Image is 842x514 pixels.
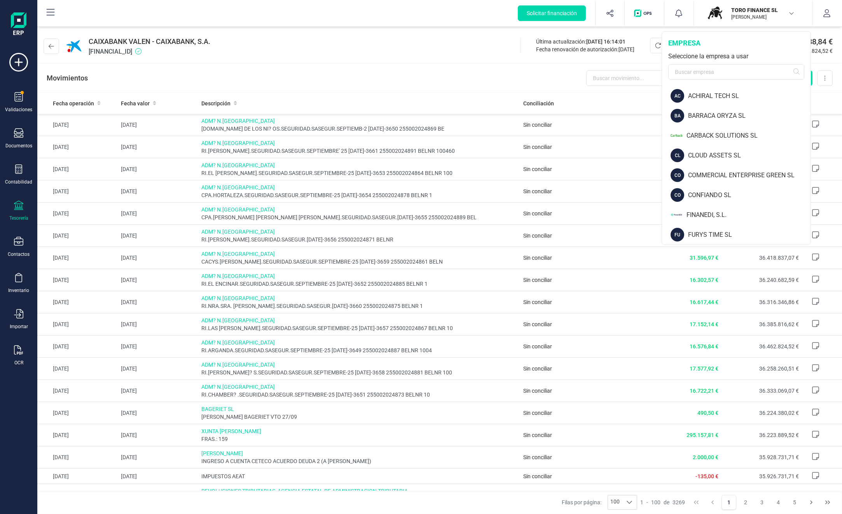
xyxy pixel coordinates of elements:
td: [DATE] [118,469,198,484]
span: 16.617,44 € [690,299,718,305]
span: ADM? N.[GEOGRAPHIC_DATA] [201,117,517,125]
td: 36.385.816,62 € [721,313,802,336]
span: Sin conciliar [523,299,552,305]
span: 3269 [673,498,685,506]
button: Logo de OPS [629,1,659,26]
span: Sin conciliar [523,473,552,479]
div: Documentos [5,143,32,149]
td: [DATE] [37,484,118,506]
span: [PERSON_NAME] BAGERIET VTO 27/09 [201,413,517,421]
td: [DATE] [118,180,198,203]
div: CL [671,149,684,162]
img: Logo de OPS [634,9,655,17]
td: [DATE] [37,180,118,203]
td: 36.333.069,07 € [721,380,802,402]
div: Importar [10,323,28,330]
span: [DATE] [618,46,634,52]
div: ACHIRAL TECH SL [688,91,811,101]
td: [DATE] [37,313,118,336]
button: Page 3 [755,495,769,510]
div: CO [671,188,684,202]
p: TORO FINANCE SL [731,6,793,14]
button: Actualizar [650,38,695,53]
td: 35.928.731,71 € [721,446,802,469]
td: [DATE] [118,358,198,380]
span: 100 [608,495,622,509]
td: 36.418.837,07 € [721,247,802,269]
span: RI.[PERSON_NAME].SEGURIDAD.SASEGUR.SEPTIEMBRE' 25 [DATE]-3661 255002024891 BELNR 100460 [201,147,517,155]
td: [DATE] [37,424,118,446]
span: [DOMAIN_NAME] DE LOS NI? OS.SEGURIDAD.SASEGUR.SEPTIEMB-2 [DATE]-3650 255002024869 BE [201,125,517,133]
span: CPA.[PERSON_NAME] [PERSON_NAME] [PERSON_NAME].SEGURIDAD.SASEGUR.[DATE]-3655 255002024889 BEL [201,213,517,221]
span: RI.EL ENCINAR.SEGURIDAD.SASEGUR.SEPTIEMBRE-25 [DATE]-3652 255002024885 BELNR 1 [201,280,517,288]
span: Solicitar financiación [527,9,577,17]
td: 36.240.682,59 € [721,269,802,291]
span: Sin conciliar [523,122,552,128]
span: ADM? N.[GEOGRAPHIC_DATA] [201,250,517,258]
button: Previous Page [705,495,720,510]
span: Sin conciliar [523,233,552,239]
td: [DATE] [37,203,118,225]
td: [DATE] [118,114,198,136]
td: [DATE] [118,225,198,247]
div: Contactos [8,251,30,257]
span: 490,50 € [697,410,718,416]
span: ADM? N.[GEOGRAPHIC_DATA] [201,139,517,147]
div: Fecha renovación de autorización: [536,45,634,53]
span: ADM? N.[GEOGRAPHIC_DATA] [201,272,517,280]
td: [DATE] [118,424,198,446]
input: Buscar movimiento... [586,70,698,86]
span: [PERSON_NAME] [201,449,517,457]
span: FRAS.: 159 [201,435,517,443]
td: [DATE] [37,291,118,313]
span: 100 [651,498,660,506]
p: [PERSON_NAME] [731,14,793,20]
div: CONFIANDO SL [688,191,811,200]
span: Sin conciliar [523,432,552,438]
td: 35.926.731,71 € [721,469,802,484]
td: [DATE] [37,402,118,424]
div: CO [671,168,684,182]
span: XUNTA [PERSON_NAME] [201,427,517,435]
span: 1 [640,498,643,506]
span: Fecha valor [121,100,150,107]
span: 31.596,97 € [690,255,718,261]
button: Solicitar financiación [518,5,586,21]
td: [DATE] [37,247,118,269]
div: Contabilidad [5,179,32,185]
span: 36.462.824,52 € [793,47,833,55]
span: RI.[PERSON_NAME]? S.SEGURIDAD.SASEGUR.SEPTIEMBRE-25 [DATE]-3658 255002024881 BELNR 100 [201,369,517,376]
td: [DATE] [118,446,198,469]
span: Descripción [201,100,231,107]
div: FU [671,228,684,241]
span: RI.NRA.SRA. [PERSON_NAME].SEGURIDAD.SASEGUR.[DATE]-3660 255002024875 BELNR 1 [201,302,517,310]
img: Logo Finanedi [11,12,26,37]
td: [DATE] [118,247,198,269]
div: COMMERCIAL ENTERPRISE GREEN SL [688,171,811,180]
td: [DATE] [37,358,118,380]
span: CPA.HORTALEZA.SEGURIDAD.SASEGUR.SEPTIEMBRE-25 [DATE]-3654 255002024878 BELNR 1 [201,191,517,199]
span: ADM? N.[GEOGRAPHIC_DATA] [201,294,517,302]
span: ADM? N.[GEOGRAPHIC_DATA] [201,316,517,324]
span: ADM? N.[GEOGRAPHIC_DATA] [201,339,517,346]
span: Sin conciliar [523,210,552,217]
span: 16.722,21 € [690,388,718,394]
div: Inventario [8,287,29,294]
img: FI [671,208,683,222]
span: [DATE] 16:14:01 [586,38,625,45]
td: [DATE] [118,484,198,506]
button: Next Page [804,495,819,510]
td: [DATE] [118,380,198,402]
span: ADM? N.[GEOGRAPHIC_DATA] [201,161,517,169]
span: CAIXABANK VALEN - CAIXABANK, S.A. [89,36,210,47]
span: RI.[PERSON_NAME].SEGURIDAD.SASEGUR.[DATE]-3656 255002024871 BELNR [201,236,517,243]
td: 36.224.380,02 € [721,402,802,424]
button: Page 1 [721,495,736,510]
div: Seleccione la empresa a usar [668,52,804,61]
span: Sin conciliar [523,365,552,372]
span: RI.LAS [PERSON_NAME].SEGURIDAD.SASEGUR.SEPTIEMBRE-25 [DATE]-3657 255002024867 BELNR 10 [201,324,517,332]
div: AC [671,89,684,103]
td: [DATE] [118,269,198,291]
div: Tesorería [9,215,28,221]
span: Sin conciliar [523,277,552,283]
